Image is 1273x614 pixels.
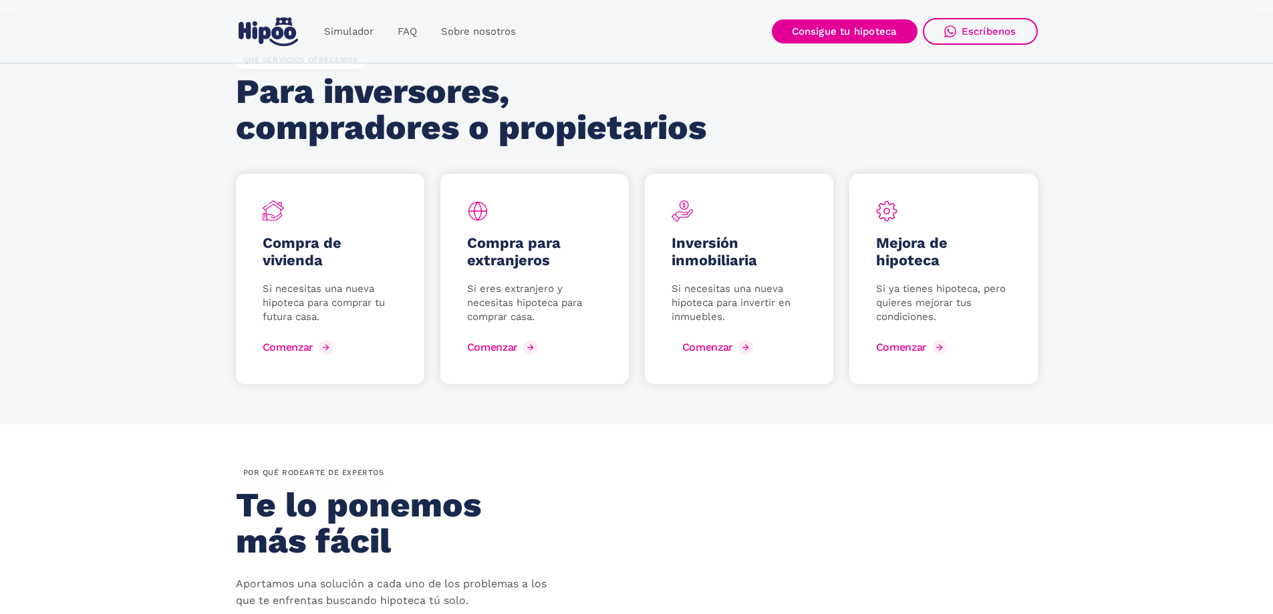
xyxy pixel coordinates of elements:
p: Aportamos una solución a cada uno de los problemas a los que te enfrentas buscando hipoteca tú solo. [236,576,557,609]
p: Si ya tienes hipoteca, pero quieres mejorar tus condiciones. [876,282,1011,324]
h2: Te lo ponemos más fácil [236,487,544,559]
p: Si necesitas una nueva hipoteca para comprar tu futura casa. [263,282,398,324]
h5: Compra de vivienda [263,235,398,269]
a: Escríbenos [923,18,1038,45]
a: Comenzar [672,337,756,358]
h5: Mejora de hipoteca [876,235,1011,269]
div: Comenzar [682,341,733,353]
a: FAQ [386,19,429,45]
a: Comenzar [876,337,950,358]
a: Simulador [312,19,386,45]
a: Comenzar [467,337,541,358]
a: home [236,12,301,51]
div: Escríbenos [962,25,1016,37]
h2: Para inversores, compradores o propietarios [236,73,715,146]
a: Comenzar [263,337,337,358]
p: Si eres extranjero y necesitas hipoteca para comprar casa. [467,282,602,324]
div: Comenzar [467,341,518,353]
p: Si necesitas una nueva hipoteca para invertir en inmuebles. [672,282,807,324]
a: Consigue tu hipoteca [772,19,917,43]
h5: Compra para extranjeros [467,235,602,269]
div: Comenzar [876,341,927,353]
div: por QUÉ rodearte de expertos [236,464,392,482]
h5: Inversión inmobiliaria [672,235,807,269]
div: Comenzar [263,341,313,353]
a: Sobre nosotros [429,19,528,45]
